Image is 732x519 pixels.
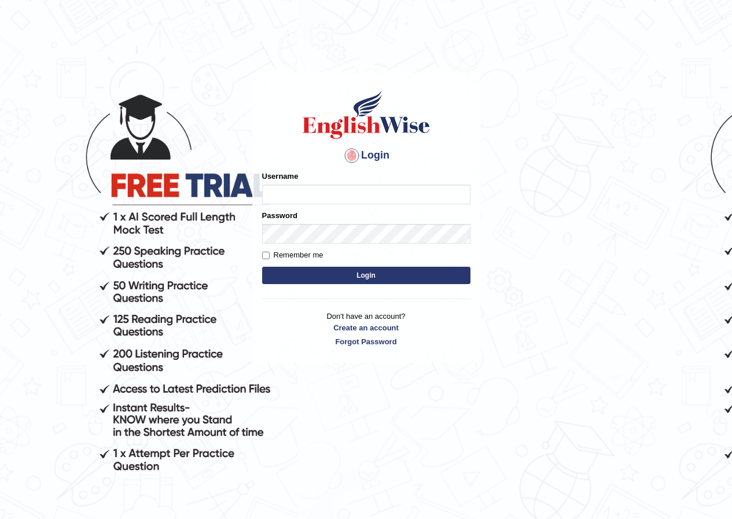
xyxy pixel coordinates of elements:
[262,336,470,347] a: Forgot Password
[262,171,299,182] label: Username
[262,146,470,165] h4: Login
[262,252,270,259] input: Remember me
[262,267,470,284] button: Login
[300,89,432,141] img: Logo of English Wise sign in for intelligent practice with AI
[262,249,323,261] label: Remember me
[262,210,297,221] label: Password
[262,322,470,333] a: Create an account
[262,311,470,347] p: Don't have an account?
